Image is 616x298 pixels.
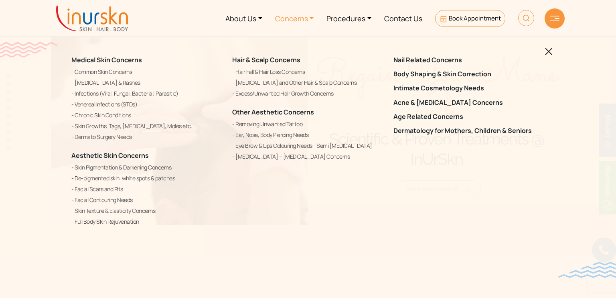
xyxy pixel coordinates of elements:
a: Full Body Skin Rejuvenation [71,217,223,227]
a: [MEDICAL_DATA] & Rashes [71,78,223,88]
a: [MEDICAL_DATA] – [MEDICAL_DATA] Concerns [232,152,383,161]
a: Hair & Scalp Concerns [232,55,300,64]
a: Excess/Unwanted Hair Growth Concerns [232,89,383,98]
img: blackclosed [545,48,553,55]
a: Skin Growths, Tags, [MEDICAL_DATA], Moles etc. [71,121,223,131]
span: Book Appointment [449,14,501,22]
a: Skin Pigmentation & Darkening Concerns [71,163,223,172]
a: Medical Skin Concerns [71,55,142,64]
img: HeaderSearch [518,10,534,26]
a: Other Aesthetic Concerns [232,108,314,116]
a: Aesthetic Skin Concerns [71,151,149,160]
a: Infections (Viral, Fungal, Bacterial, Parasitic) [71,89,223,98]
a: Dermatology for Mothers, Children & Seniors [393,127,545,135]
a: Eye Brow & Lips Colouring Needs - Semi [MEDICAL_DATA] [232,141,383,151]
a: Nail Related Concerns [393,56,545,64]
a: Facial Contouring Needs [71,195,223,205]
img: inurskn-logo [56,6,128,31]
a: Dermato Surgery Needs [71,132,223,142]
a: Book Appointment [435,10,505,27]
a: Ear, Nose, Body Piercing Needs [232,130,383,140]
a: Removing Unwanted Tattoo [232,119,383,129]
a: [MEDICAL_DATA] and Other Hair & Scalp Concerns [232,78,383,88]
a: Concerns [269,3,320,33]
a: Hair Fall & Hair Loss Concerns [232,67,383,77]
img: bluewave [558,262,616,278]
a: Facial Scars and Pits [71,184,223,194]
a: Intimate Cosmetology Needs [393,84,545,92]
a: Skin Texture & Elasticity Concerns [71,206,223,216]
a: About Us [219,3,269,33]
a: Contact Us [378,3,429,33]
a: De-pigmented skin, white spots & patches [71,173,223,183]
a: Age Related Concerns [393,113,545,120]
a: Acne & [MEDICAL_DATA] Concerns [393,99,545,106]
a: Common Skin Concerns [71,67,223,77]
a: Procedures [320,3,378,33]
a: Body Shaping & Skin Correction [393,70,545,78]
img: hamLine.svg [550,16,559,21]
a: Venereal Infections (STDs) [71,100,223,109]
a: Chronic Skin Conditions [71,110,223,120]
